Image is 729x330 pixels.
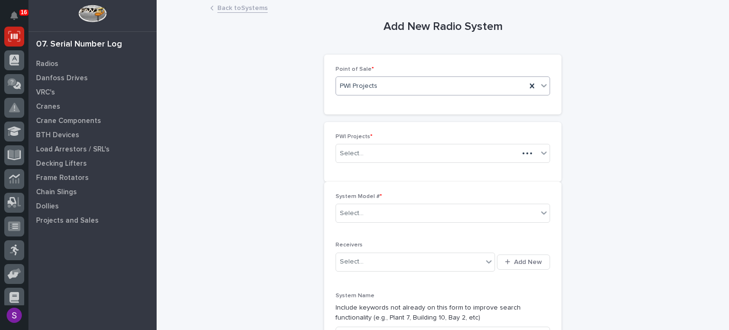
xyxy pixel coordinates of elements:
[28,213,157,227] a: Projects and Sales
[336,242,363,248] span: Receivers
[28,99,157,113] a: Cranes
[28,185,157,199] a: Chain Slings
[36,145,110,154] p: Load Arrestors / SRL's
[28,199,157,213] a: Dollies
[36,131,79,140] p: BTH Devices
[497,255,550,270] button: Add New
[36,217,99,225] p: Projects and Sales
[336,293,374,299] span: System Name
[336,134,373,140] span: PWI Projects
[36,88,55,97] p: VRC's
[28,85,157,99] a: VRC's
[28,113,157,128] a: Crane Components
[514,258,542,266] span: Add New
[28,57,157,71] a: Radios
[336,303,550,323] p: Include keywords not already on this form to improve search functionality (e.g., Plant 7, Buildin...
[340,257,364,267] div: Select...
[36,174,89,182] p: Frame Rotators
[340,208,364,218] div: Select...
[36,117,101,125] p: Crane Components
[78,5,106,22] img: Workspace Logo
[28,170,157,185] a: Frame Rotators
[4,6,24,26] button: Notifications
[36,39,122,50] div: 07. Serial Number Log
[36,188,77,197] p: Chain Slings
[324,20,561,34] h1: Add New Radio System
[12,11,24,27] div: Notifications16
[336,194,382,199] span: System Model #
[217,2,268,13] a: Back toSystems
[340,149,364,159] div: Select...
[28,142,157,156] a: Load Arrestors / SRL's
[340,81,377,91] span: PWI Projects
[4,305,24,325] button: users-avatar
[36,60,58,68] p: Radios
[36,74,88,83] p: Danfoss Drives
[28,71,157,85] a: Danfoss Drives
[36,160,87,168] p: Decking Lifters
[28,128,157,142] a: BTH Devices
[336,66,374,72] span: Point of Sale
[28,156,157,170] a: Decking Lifters
[36,202,59,211] p: Dollies
[21,9,27,16] p: 16
[36,103,60,111] p: Cranes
